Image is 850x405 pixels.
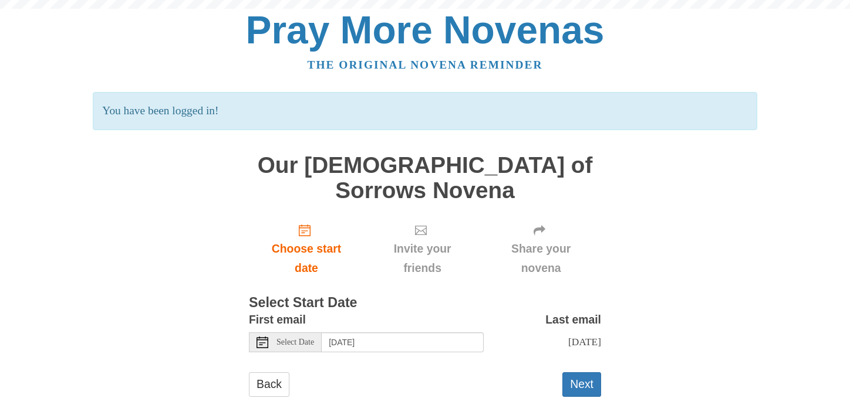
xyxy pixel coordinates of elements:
[249,295,601,311] h3: Select Start Date
[545,310,601,329] label: Last email
[249,310,306,329] label: First email
[562,372,601,396] button: Next
[364,215,481,284] div: Click "Next" to confirm your start date first.
[261,239,352,278] span: Choose start date
[493,239,589,278] span: Share your novena
[376,239,469,278] span: Invite your friends
[568,336,601,348] span: [DATE]
[481,215,601,284] div: Click "Next" to confirm your start date first.
[249,215,364,284] a: Choose start date
[93,92,757,130] p: You have been logged in!
[249,153,601,203] h1: Our [DEMOGRAPHIC_DATA] of Sorrows Novena
[308,59,543,71] a: The original novena reminder
[276,338,314,346] span: Select Date
[249,372,289,396] a: Back
[246,8,605,52] a: Pray More Novenas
